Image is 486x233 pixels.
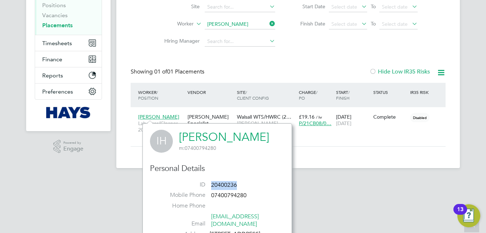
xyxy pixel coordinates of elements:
[42,56,62,63] span: Finance
[131,68,206,76] div: Showing
[138,120,184,133] span: Labourer/Cleaner 2025
[42,40,72,47] span: Timesheets
[186,86,235,99] div: Vendor
[299,89,317,101] span: / PO
[331,4,357,10] span: Select date
[155,220,205,228] label: Email
[42,12,68,19] a: Vacancies
[211,181,237,189] span: 20400236
[186,110,235,143] div: [PERSON_NAME] Specialist Recruitment Limited
[457,209,463,219] div: 13
[211,192,247,199] span: 07400794280
[150,163,285,174] h3: Personal Details
[369,19,378,28] span: To
[299,120,331,127] span: P/21CB08/0…
[237,120,295,133] span: [PERSON_NAME] Construction - Central
[179,145,185,151] span: m:
[382,4,408,10] span: Select date
[293,3,325,10] label: Start Date
[237,89,269,101] span: / Client Config
[53,140,84,153] a: Powered byEngage
[150,130,173,153] span: IH
[237,114,291,120] span: Walsall WTS/HWRC (2…
[42,2,66,9] a: Positions
[205,37,275,47] input: Search for...
[138,114,179,120] span: [PERSON_NAME]
[211,213,259,228] a: [EMAIL_ADDRESS][DOMAIN_NAME]
[205,2,275,12] input: Search for...
[42,72,63,79] span: Reports
[63,146,83,152] span: Engage
[63,140,83,146] span: Powered by
[35,67,102,83] button: Reports
[159,38,200,44] label: Hiring Manager
[369,2,378,11] span: To
[154,68,204,75] span: 01 Placements
[35,35,102,51] button: Timesheets
[35,107,102,118] a: Go to home page
[373,114,407,120] div: Complete
[331,21,357,27] span: Select date
[138,89,158,101] span: / Position
[205,19,275,29] input: Search for...
[297,86,334,104] div: Charge
[35,51,102,67] button: Finance
[334,86,371,104] div: Start
[35,84,102,99] button: Preferences
[371,86,409,99] div: Status
[159,3,200,10] label: Site
[369,68,430,75] label: Hide Low IR35 Risks
[179,130,269,144] a: [PERSON_NAME]
[457,204,480,227] button: Open Resource Center, 13 new notifications
[42,22,73,29] a: Placements
[152,20,194,28] label: Worker
[316,114,322,120] span: / hr
[336,120,351,127] span: [DATE]
[179,145,216,151] span: 07400794280
[299,114,315,120] span: £19.16
[42,88,73,95] span: Preferences
[336,89,350,101] span: / Finish
[154,68,167,75] span: 01 of
[136,110,446,116] a: [PERSON_NAME]Labourer/Cleaner 2025[PERSON_NAME] Specialist Recruitment LimitedWalsall WTS/HWRC (2...
[334,110,371,130] div: [DATE]
[155,191,205,199] label: Mobile Phone
[408,86,433,99] div: IR35 Risk
[293,20,325,27] label: Finish Date
[235,86,297,104] div: Site
[136,86,186,104] div: Worker
[155,181,205,189] label: ID
[382,21,408,27] span: Select date
[410,113,429,122] span: Disabled
[155,202,205,210] label: Home Phone
[46,107,91,118] img: hays-logo-retina.png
